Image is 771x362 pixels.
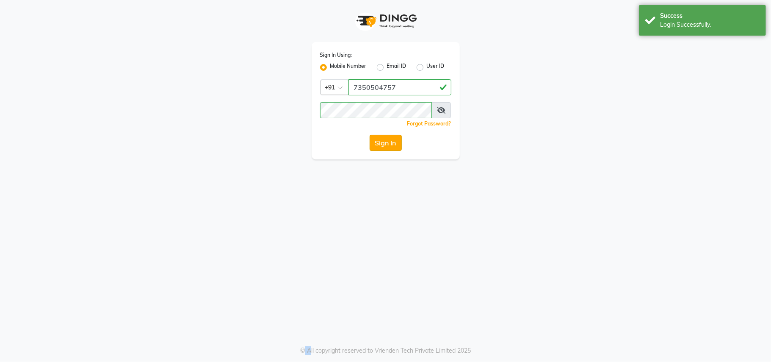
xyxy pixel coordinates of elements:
input: Username [320,102,432,118]
div: Success [660,11,760,20]
input: Username [348,79,451,95]
label: User ID [427,62,445,72]
div: Login Successfully. [660,20,760,29]
label: Sign In Using: [320,51,352,59]
a: Forgot Password? [407,120,451,127]
button: Sign In [370,135,402,151]
label: Mobile Number [330,62,367,72]
img: logo1.svg [352,8,420,33]
label: Email ID [387,62,406,72]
